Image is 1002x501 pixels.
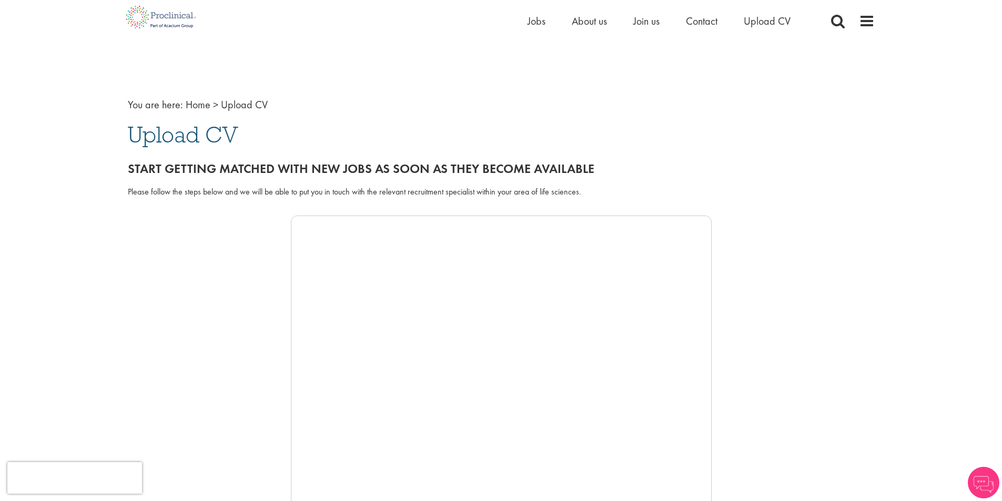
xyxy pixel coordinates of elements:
a: Join us [633,14,660,28]
a: About us [572,14,607,28]
h2: Start getting matched with new jobs as soon as they become available [128,162,875,176]
a: Upload CV [744,14,791,28]
div: Please follow the steps below and we will be able to put you in touch with the relevant recruitme... [128,186,875,198]
span: You are here: [128,98,183,111]
span: > [213,98,218,111]
a: Contact [686,14,717,28]
iframe: reCAPTCHA [7,462,142,494]
a: Jobs [528,14,545,28]
span: Upload CV [221,98,268,111]
a: breadcrumb link [186,98,210,111]
span: Upload CV [128,120,238,149]
img: Chatbot [968,467,999,498]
